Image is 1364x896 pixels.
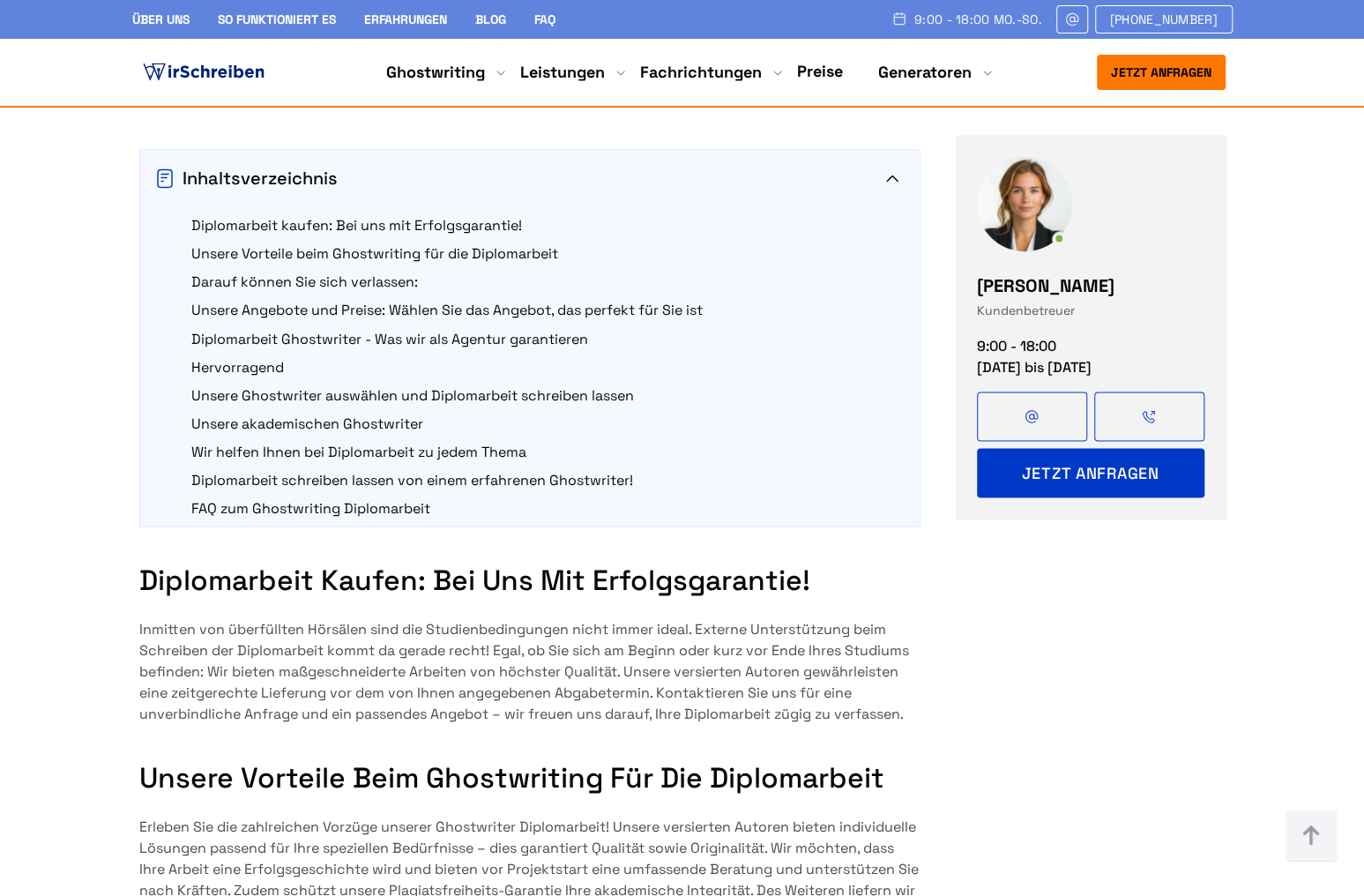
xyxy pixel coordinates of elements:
[1064,12,1080,26] img: Email
[914,12,1042,26] span: 9:00 - 18:00 Mo.-So.
[154,164,906,192] div: Inhaltsverzeichnis
[132,11,190,27] a: Über uns
[977,356,1204,377] div: [DATE] bis [DATE]
[191,498,430,517] a: FAQ zum Ghostwriting Diplomarbeit
[878,62,972,83] a: Generatoren
[891,11,907,26] img: Schedule
[1097,55,1226,90] button: Jetzt anfragen
[139,562,921,597] h2: Diplomarbeit kaufen: Bei uns mit Erfolgsgarantie!
[191,470,633,489] a: Diplomarbeit schreiben lassen von einem erfahrenen Ghostwriter!
[475,11,506,27] a: Blog
[139,618,921,724] p: Inmitten von überfüllten Hörsälen sind die Studienbedingungen nicht immer ideal. Externe Unterstü...
[520,62,605,83] a: Leistungen
[797,61,843,81] a: Preise
[191,244,558,263] a: Unsere Vorteile beim Ghostwriting für die Diplomarbeit
[218,11,336,27] a: So funktioniert es
[977,272,1114,300] div: [PERSON_NAME]
[977,300,1114,321] div: Kundenbetreuer
[1285,810,1338,862] img: button top
[191,216,522,235] a: Diplomarbeit kaufen: Bei uns mit Erfolgsgarantie!
[191,357,284,376] a: Hervorragend
[1110,12,1218,26] span: [PHONE_NUMBER]
[977,335,1204,356] div: 9:00 - 18:00
[191,273,418,291] a: Darauf können Sie sich verlassen:
[191,385,634,404] a: Unsere Ghostwriter auswählen und Diplomarbeit schreiben lassen
[191,414,423,432] a: Unsere akademischen Ghostwriter
[640,62,762,83] a: Fachrichtungen
[386,62,485,83] a: Ghostwriting
[191,301,703,319] a: Unsere Angebote und Preise: Wählen Sie das Angebot, das perfekt für Sie ist
[139,759,921,795] h2: Unsere Vorteile beim Ghostwriting für die Diplomarbeit
[977,448,1204,497] button: Jetzt anfragen
[191,442,526,460] a: Wir helfen Ihnen bei Diplomarbeit zu jedem Thema
[1095,5,1233,34] a: [PHONE_NUMBER]
[534,11,555,27] a: FAQ
[364,11,447,27] a: Erfahrungen
[977,156,1072,251] img: Magdalena Kaufman
[191,329,588,347] a: Diplomarbeit Ghostwriter - Was wir als Agentur garantieren
[139,59,268,86] img: logo ghostwriter-österreich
